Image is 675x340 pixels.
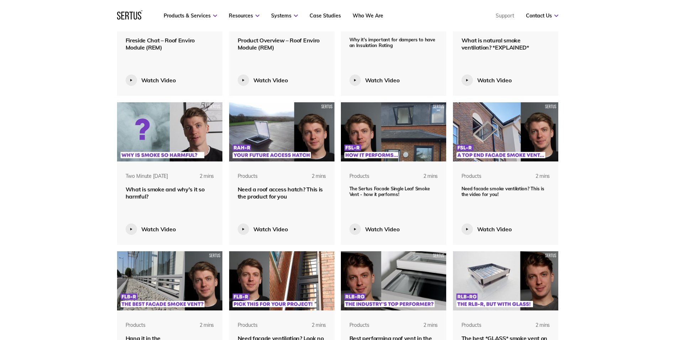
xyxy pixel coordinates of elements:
span: What is natural smoke ventilation? *EXPLAINED* [462,37,529,51]
div: Products [349,173,369,180]
div: 2 mins [520,322,550,335]
div: Products [349,322,369,329]
div: 2 mins [296,173,326,186]
a: Who We Are [353,12,383,19]
div: 2 mins [520,173,550,186]
iframe: Chat Widget [547,257,675,340]
span: Need a roof access hatch? This is the product for you [238,186,323,200]
span: Fireside Chat – Roof Enviro Module (REM) [126,37,195,51]
div: Products [238,322,258,329]
div: Watch Video [141,77,176,84]
div: 2 mins [408,173,438,186]
span: Product Overview – Roof Enviro Module (REM) [238,37,320,51]
span: Why it's important for dampers to have an Insulation Rating [349,37,435,48]
div: Products [462,322,481,329]
span: Need facade smoke ventilation? This is the video for you! [462,186,544,197]
div: 2 mins [184,322,214,335]
div: Products [126,322,146,329]
div: Products [462,173,481,180]
div: Watch Video [253,77,288,84]
span: What is smoke and why's it so harmful? [126,186,205,200]
div: Watch Video [477,226,512,233]
div: Products [238,173,258,180]
div: Watch Video [141,226,176,233]
div: Watch Video [365,77,400,84]
a: Contact Us [526,12,558,19]
a: Resources [229,12,259,19]
div: Two Minute [DATE] [126,173,168,180]
a: Case Studies [310,12,341,19]
div: Watch Video [253,226,288,233]
a: Support [496,12,514,19]
div: 2 mins [408,322,438,335]
div: Watch Video [365,226,400,233]
div: 2 mins [184,173,214,186]
span: The Sertus Facade Single Leaf Smoke Vent - how it performs! [349,186,430,197]
div: Watch Video [477,77,512,84]
div: 2 mins [296,322,326,335]
a: Products & Services [164,12,217,19]
a: Systems [271,12,298,19]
